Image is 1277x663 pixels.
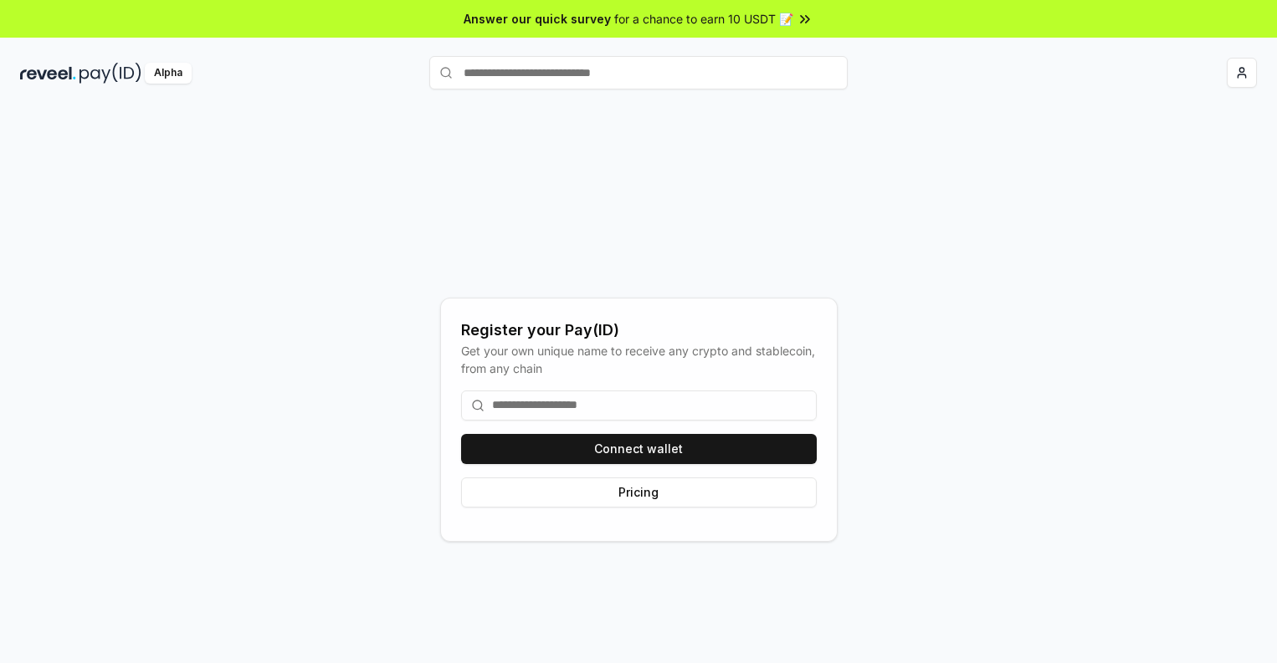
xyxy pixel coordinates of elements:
div: Alpha [145,63,192,84]
img: reveel_dark [20,63,76,84]
button: Pricing [461,477,817,507]
span: Answer our quick survey [464,10,611,28]
span: for a chance to earn 10 USDT 📝 [614,10,793,28]
img: pay_id [79,63,141,84]
button: Connect wallet [461,434,817,464]
div: Register your Pay(ID) [461,319,817,342]
div: Get your own unique name to receive any crypto and stablecoin, from any chain [461,342,817,377]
